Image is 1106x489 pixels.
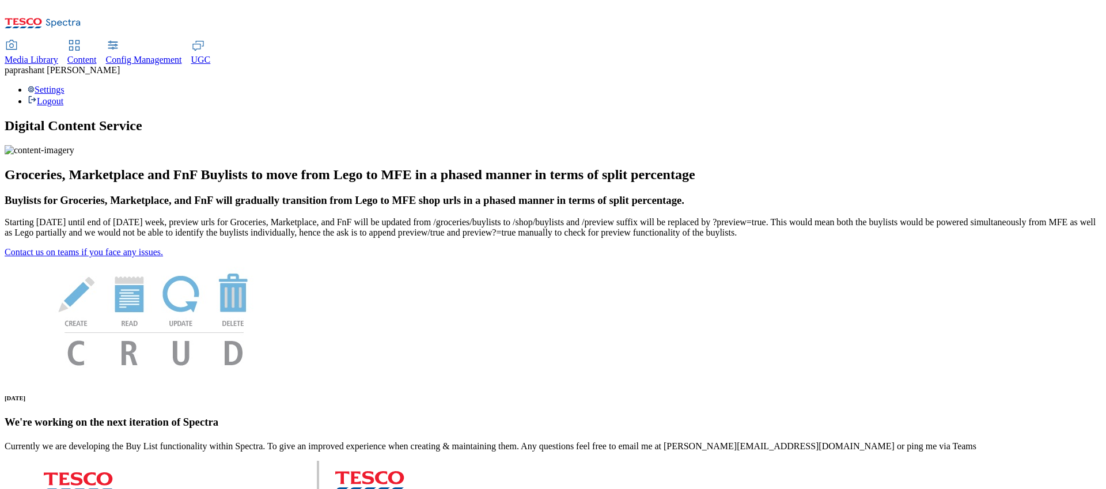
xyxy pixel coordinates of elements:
[67,41,97,65] a: Content
[5,194,1101,207] h3: Buylists for Groceries, Marketplace, and FnF will gradually transition from Lego to MFE shop urls...
[191,55,211,65] span: UGC
[5,118,1101,134] h1: Digital Content Service
[5,257,304,378] img: News Image
[5,217,1101,238] p: Starting [DATE] until end of [DATE] week, preview urls for Groceries, Marketplace, and FnF will b...
[5,55,58,65] span: Media Library
[5,41,58,65] a: Media Library
[28,96,63,106] a: Logout
[5,247,163,257] a: Contact us on teams if you face any issues.
[5,145,74,156] img: content-imagery
[106,55,182,65] span: Config Management
[191,41,211,65] a: UGC
[5,441,1101,452] p: Currently we are developing the Buy List functionality within Spectra. To give an improved experi...
[5,395,1101,401] h6: [DATE]
[13,65,120,75] span: prashant [PERSON_NAME]
[28,85,65,94] a: Settings
[106,41,182,65] a: Config Management
[5,167,1101,183] h2: Groceries, Marketplace and FnF Buylists to move from Lego to MFE in a phased manner in terms of s...
[5,65,13,75] span: pa
[5,416,1101,429] h3: We're working on the next iteration of Spectra
[67,55,97,65] span: Content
